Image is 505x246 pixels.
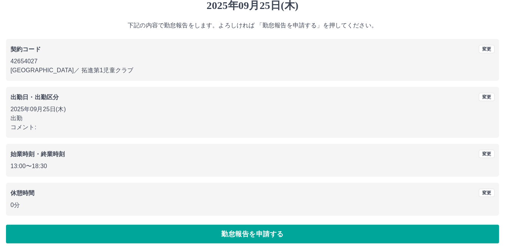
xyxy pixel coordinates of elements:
[10,105,495,114] p: 2025年09月25日(木)
[10,151,65,157] b: 始業時刻・終業時刻
[10,114,495,123] p: 出勤
[6,225,499,243] button: 勤怠報告を申請する
[6,21,499,30] p: 下記の内容で勤怠報告をします。よろしければ 「勤怠報告を申請する」を押してください。
[10,123,495,132] p: コメント:
[479,150,495,158] button: 変更
[479,189,495,197] button: 変更
[479,93,495,101] button: 変更
[10,94,59,100] b: 出勤日・出勤区分
[10,46,41,52] b: 契約コード
[10,57,495,66] p: 42654027
[10,66,495,75] p: [GEOGRAPHIC_DATA] ／ 拓進第1児童クラブ
[10,162,495,171] p: 13:00 〜 18:30
[10,201,495,210] p: 0分
[479,45,495,53] button: 変更
[10,190,35,196] b: 休憩時間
